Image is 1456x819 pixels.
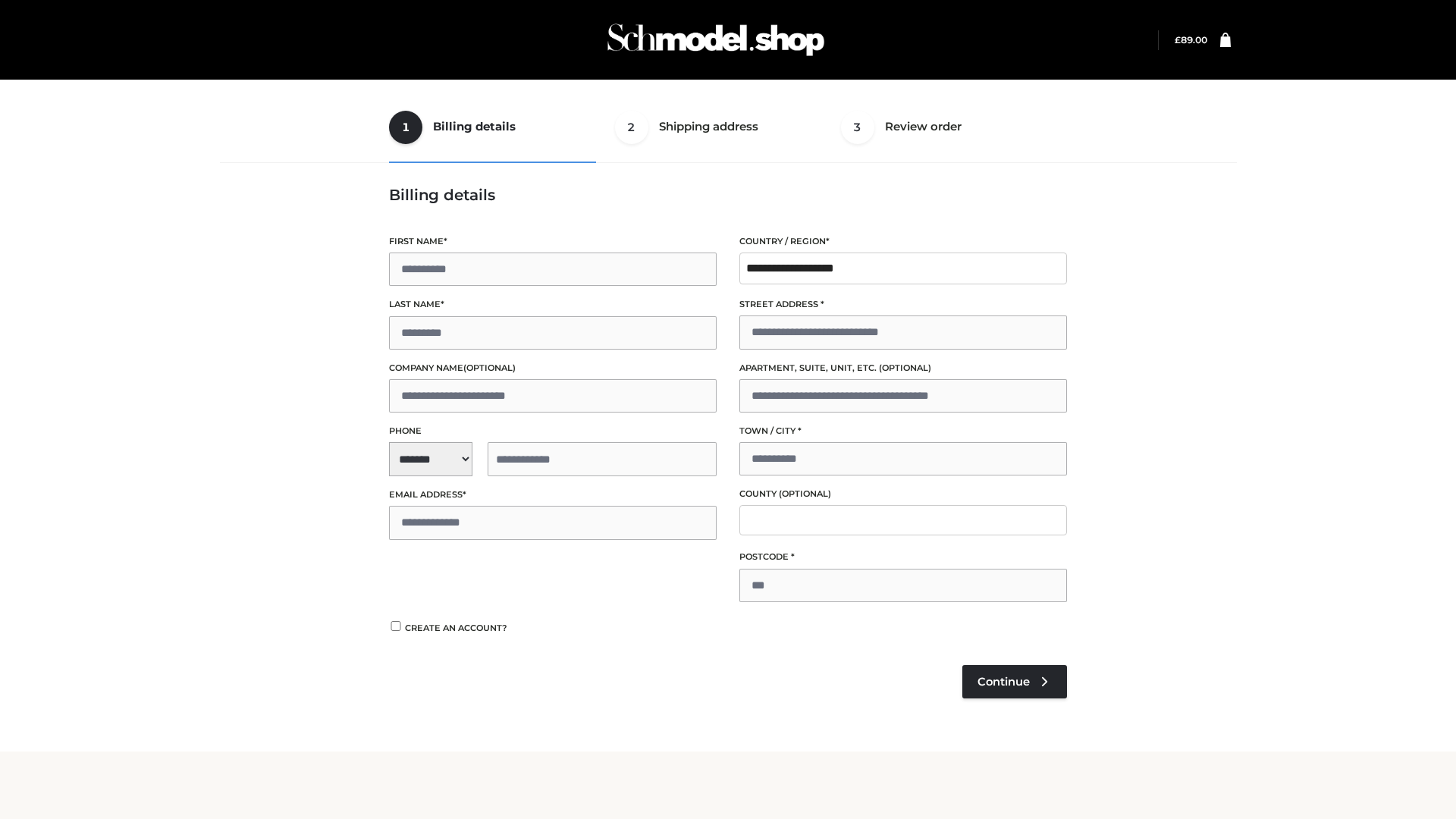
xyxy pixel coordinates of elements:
[389,186,1067,204] h3: Billing details
[779,488,831,499] span: (optional)
[389,234,717,249] label: First name
[879,362,931,373] span: (optional)
[739,550,1067,564] label: Postcode
[739,297,1067,312] label: Street address
[739,487,1067,501] label: County
[389,361,717,375] label: Company name
[977,675,1030,689] span: Continue
[962,665,1067,698] a: Continue
[1175,34,1207,45] a: £89.00
[389,424,717,438] label: Phone
[389,297,717,312] label: Last name
[463,362,516,373] span: (optional)
[405,623,507,633] span: Create an account?
[739,424,1067,438] label: Town / City
[1175,34,1181,45] span: £
[1175,34,1207,45] bdi: 89.00
[739,234,1067,249] label: Country / Region
[389,488,717,502] label: Email address
[602,10,830,70] img: Schmodel Admin 964
[739,361,1067,375] label: Apartment, suite, unit, etc.
[389,621,403,631] input: Create an account?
